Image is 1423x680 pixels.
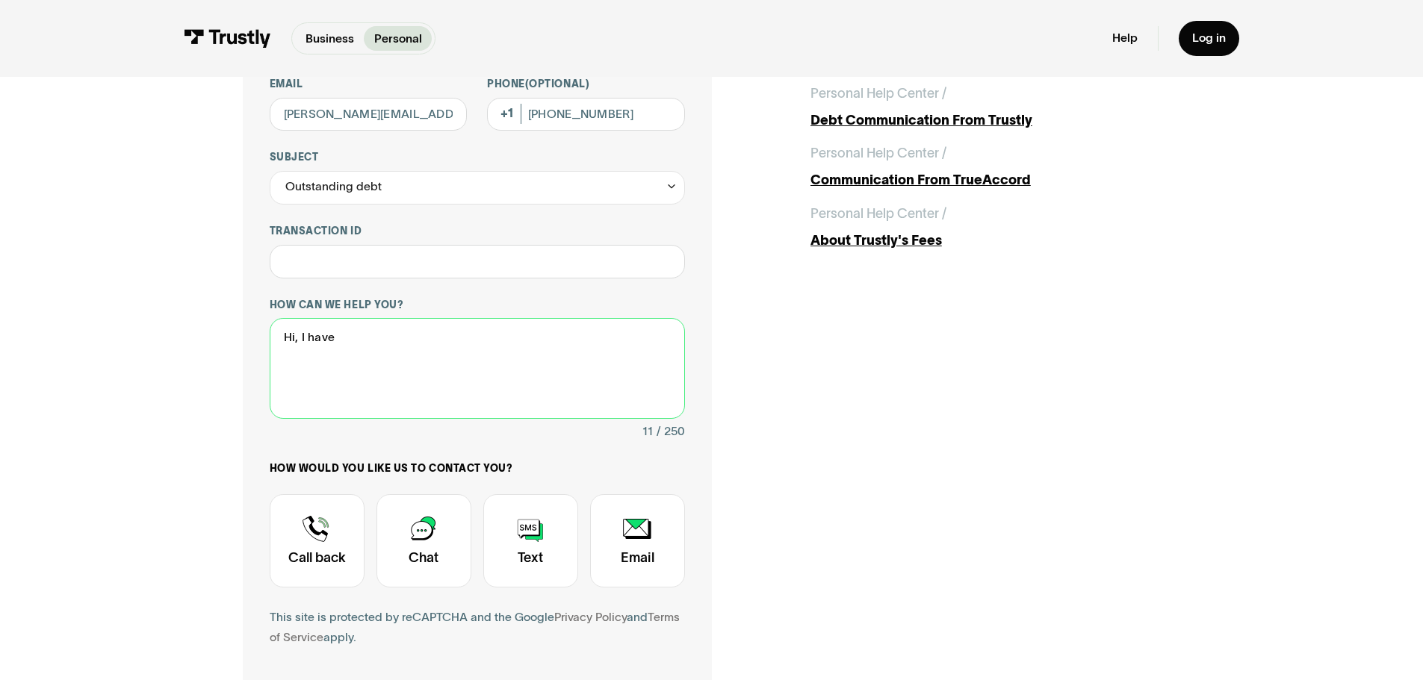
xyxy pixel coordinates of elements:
[270,78,468,91] label: Email
[810,143,1181,190] a: Personal Help Center /Communication From TrueAccord
[657,422,685,442] div: / 250
[364,26,432,51] a: Personal
[374,30,422,48] p: Personal
[184,29,271,48] img: Trustly Logo
[270,98,468,131] input: alex@mail.com
[1179,21,1239,56] a: Log in
[487,78,685,91] label: Phone
[487,98,685,131] input: (555) 555-5555
[1112,31,1138,46] a: Help
[810,110,1181,131] div: Debt Communication From Trustly
[270,171,685,205] div: Outstanding debt
[270,608,685,648] div: This site is protected by reCAPTCHA and the Google and apply.
[270,462,685,475] label: How would you like us to contact you?
[810,204,1181,251] a: Personal Help Center /About Trustly's Fees
[295,26,364,51] a: Business
[270,299,685,312] label: How can we help you?
[270,225,685,238] label: Transaction ID
[1192,31,1226,46] div: Log in
[810,84,946,104] div: Personal Help Center /
[810,231,1181,251] div: About Trustly's Fees
[810,204,946,224] div: Personal Help Center /
[270,151,685,164] label: Subject
[285,177,382,197] div: Outstanding debt
[306,30,354,48] p: Business
[810,84,1181,131] a: Personal Help Center /Debt Communication From Trustly
[525,78,589,90] span: (Optional)
[810,170,1181,190] div: Communication From TrueAccord
[642,422,653,442] div: 11
[810,143,946,163] div: Personal Help Center /
[554,611,627,623] a: Privacy Policy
